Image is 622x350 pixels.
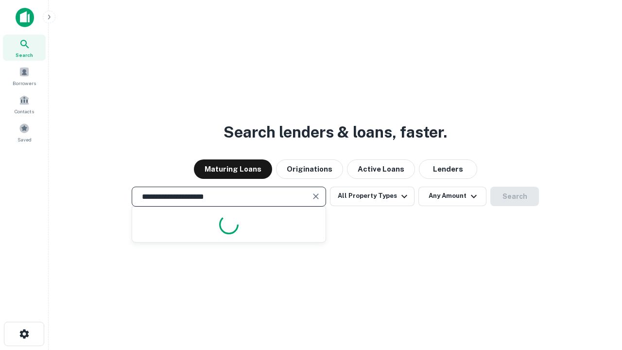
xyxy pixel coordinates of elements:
[16,51,33,59] span: Search
[309,190,323,203] button: Clear
[418,187,486,206] button: Any Amount
[573,272,622,319] iframe: Chat Widget
[347,159,415,179] button: Active Loans
[15,107,34,115] span: Contacts
[419,159,477,179] button: Lenders
[276,159,343,179] button: Originations
[13,79,36,87] span: Borrowers
[330,187,415,206] button: All Property Types
[194,159,272,179] button: Maturing Loans
[3,63,46,89] a: Borrowers
[3,91,46,117] a: Contacts
[17,136,32,143] span: Saved
[224,121,447,144] h3: Search lenders & loans, faster.
[3,35,46,61] a: Search
[16,8,34,27] img: capitalize-icon.png
[3,119,46,145] a: Saved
